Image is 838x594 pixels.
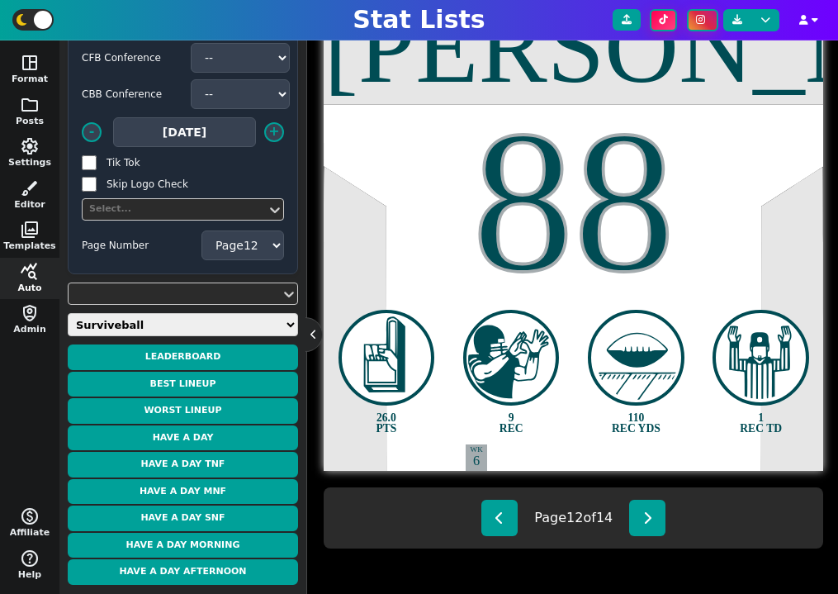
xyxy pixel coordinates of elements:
[740,412,782,435] span: 1 REC TD
[473,451,480,471] span: 6
[612,412,660,435] span: 110 REC YDS
[68,479,298,505] button: Have a Day MNF
[82,122,102,142] button: -
[68,398,298,424] button: Worst Lineup
[324,101,823,304] div: 88
[82,87,181,102] label: CBB Conference
[353,5,485,35] h1: Stat Lists
[629,500,665,536] button: Next Page
[20,95,40,115] span: folder
[376,412,396,435] span: 26.0 PTS
[68,533,298,558] button: Have a Day Morning
[68,506,298,531] button: Have a Day SNF
[82,238,201,253] label: Page Number
[68,452,298,478] button: Have a Day TNF
[107,177,206,192] label: Skip Logo Check
[20,220,40,240] span: photo_library
[264,122,284,142] button: +
[20,506,40,526] span: monetization_on
[471,444,483,456] span: WK
[20,178,40,198] span: brush
[68,345,298,370] button: Leaderboard
[499,412,523,435] span: 9 REC
[20,53,40,73] span: space_dashboard
[89,202,260,216] div: Select...
[481,500,518,536] button: Previous Page
[20,303,40,323] span: shield_person
[534,508,613,528] span: Page 12 of 14
[107,155,206,170] label: Tik Tok
[68,559,298,585] button: Have a Day Afternoon
[68,425,298,451] button: Have a Day
[82,50,181,65] label: CFB Conference
[68,372,298,397] button: Best Lineup
[20,136,40,156] span: settings
[20,262,40,282] span: query_stats
[20,549,40,568] span: help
